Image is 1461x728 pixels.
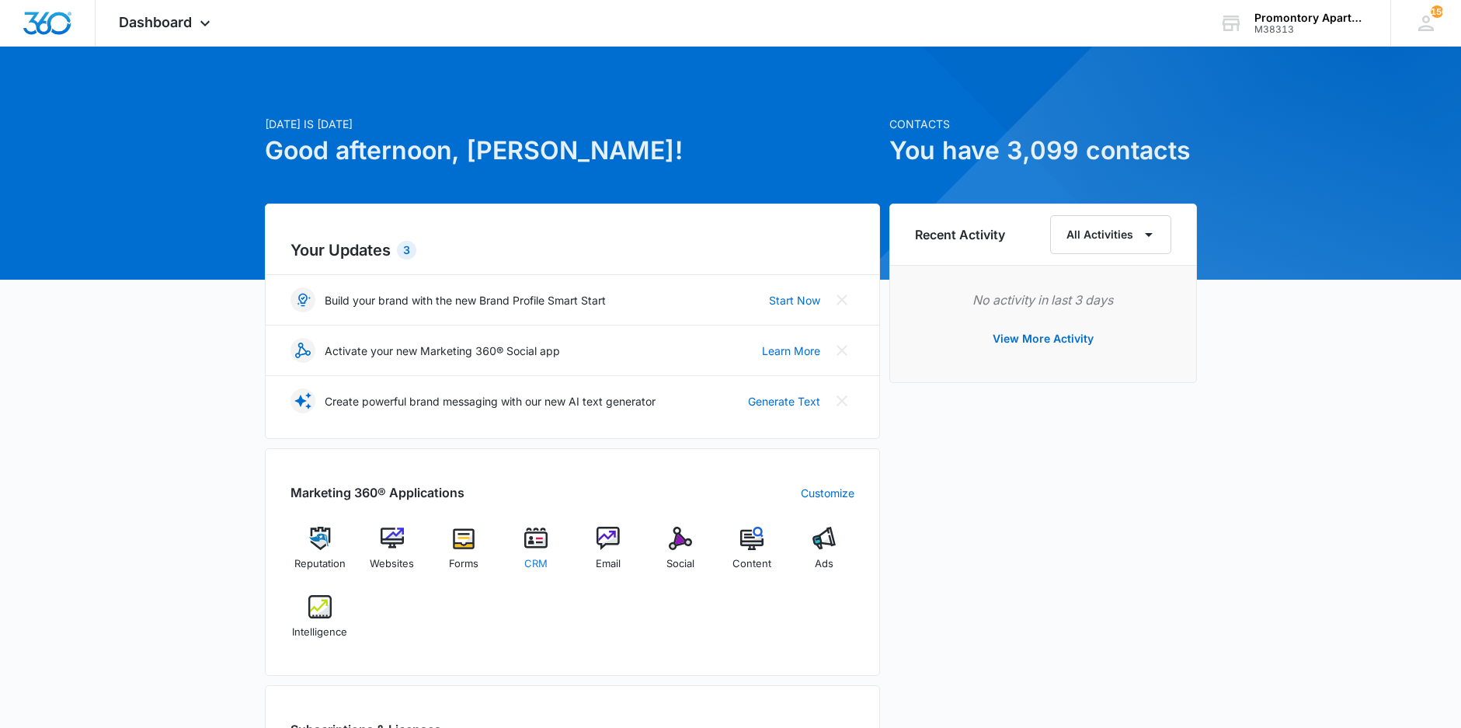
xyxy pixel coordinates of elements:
[1254,12,1368,24] div: account name
[915,291,1171,309] p: No activity in last 3 days
[119,14,192,30] span: Dashboard
[596,556,621,572] span: Email
[292,625,347,640] span: Intelligence
[397,241,416,260] div: 3
[290,239,854,262] h2: Your Updates
[1431,5,1443,18] span: 156
[1050,215,1171,254] button: All Activities
[977,320,1109,357] button: View More Activity
[290,595,350,651] a: Intelligence
[370,556,414,572] span: Websites
[524,556,548,572] span: CRM
[830,287,854,312] button: Close
[325,343,560,359] p: Activate your new Marketing 360® Social app
[294,556,346,572] span: Reputation
[290,483,464,502] h2: Marketing 360® Applications
[290,527,350,583] a: Reputation
[830,338,854,363] button: Close
[889,116,1197,132] p: Contacts
[1431,5,1443,18] div: notifications count
[762,343,820,359] a: Learn More
[722,527,782,583] a: Content
[650,527,710,583] a: Social
[449,556,478,572] span: Forms
[362,527,422,583] a: Websites
[769,292,820,308] a: Start Now
[1254,24,1368,35] div: account id
[748,393,820,409] a: Generate Text
[815,556,833,572] span: Ads
[434,527,494,583] a: Forms
[265,132,880,169] h1: Good afternoon, [PERSON_NAME]!
[265,116,880,132] p: [DATE] is [DATE]
[801,485,854,501] a: Customize
[889,132,1197,169] h1: You have 3,099 contacts
[579,527,638,583] a: Email
[915,225,1005,244] h6: Recent Activity
[830,388,854,413] button: Close
[795,527,854,583] a: Ads
[506,527,566,583] a: CRM
[325,292,606,308] p: Build your brand with the new Brand Profile Smart Start
[732,556,771,572] span: Content
[325,393,656,409] p: Create powerful brand messaging with our new AI text generator
[666,556,694,572] span: Social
